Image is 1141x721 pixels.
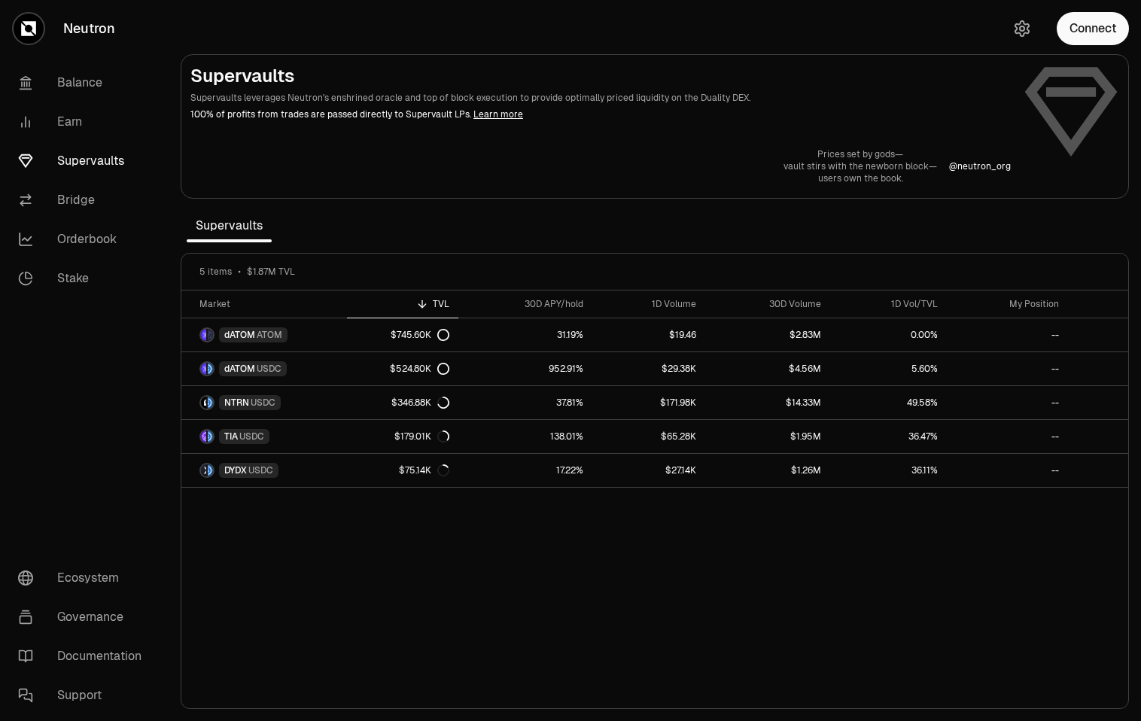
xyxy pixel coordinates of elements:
div: $179.01K [394,430,449,443]
a: $745.60K [347,318,458,351]
span: $1.87M TVL [247,266,295,278]
a: 49.58% [830,386,947,419]
img: DYDX Logo [201,464,206,476]
div: 1D Volume [601,298,697,310]
a: -- [947,386,1068,419]
a: $524.80K [347,352,458,385]
a: TIA LogoUSDC LogoTIAUSDC [181,420,347,453]
a: -- [947,454,1068,487]
a: $14.33M [705,386,829,419]
a: 36.47% [830,420,947,453]
a: Balance [6,63,163,102]
span: USDC [257,363,281,375]
a: dATOM LogoUSDC LogodATOMUSDC [181,352,347,385]
img: USDC Logo [208,363,213,375]
a: 952.91% [458,352,592,385]
a: Support [6,676,163,715]
div: $75.14K [399,464,449,476]
div: 1D Vol/TVL [839,298,938,310]
a: $27.14K [592,454,706,487]
a: 138.01% [458,420,592,453]
span: USDC [239,430,264,443]
span: NTRN [224,397,249,409]
p: Prices set by gods— [783,148,937,160]
a: 36.11% [830,454,947,487]
a: $2.83M [705,318,829,351]
a: @neutron_org [949,160,1011,172]
span: ATOM [257,329,282,341]
img: USDC Logo [208,430,213,443]
p: @ neutron_org [949,160,1011,172]
a: $1.95M [705,420,829,453]
a: -- [947,420,1068,453]
a: Supervaults [6,141,163,181]
span: Supervaults [187,211,272,241]
img: TIA Logo [201,430,206,443]
div: Market [199,298,338,310]
div: 30D APY/hold [467,298,583,310]
a: Documentation [6,637,163,676]
a: $19.46 [592,318,706,351]
span: USDC [248,464,273,476]
a: 0.00% [830,318,947,351]
span: USDC [251,397,275,409]
a: DYDX LogoUSDC LogoDYDXUSDC [181,454,347,487]
div: $346.88K [391,397,449,409]
p: vault stirs with the newborn block— [783,160,937,172]
div: 30D Volume [714,298,820,310]
img: NTRN Logo [201,397,206,409]
a: $179.01K [347,420,458,453]
a: $171.98K [592,386,706,419]
p: Supervaults leverages Neutron's enshrined oracle and top of block execution to provide optimally ... [190,91,1011,105]
a: -- [947,352,1068,385]
a: Governance [6,598,163,637]
a: Bridge [6,181,163,220]
img: dATOM Logo [201,329,206,341]
img: USDC Logo [208,464,213,476]
a: $75.14K [347,454,458,487]
h2: Supervaults [190,64,1011,88]
p: 100% of profits from trades are passed directly to Supervault LPs. [190,108,1011,121]
a: $65.28K [592,420,706,453]
a: 31.19% [458,318,592,351]
button: Connect [1057,12,1129,45]
a: NTRN LogoUSDC LogoNTRNUSDC [181,386,347,419]
span: DYDX [224,464,247,476]
a: 5.60% [830,352,947,385]
div: $745.60K [391,329,449,341]
a: Stake [6,259,163,298]
a: 37.81% [458,386,592,419]
img: USDC Logo [208,397,213,409]
a: Learn more [473,108,523,120]
img: ATOM Logo [208,329,213,341]
span: TIA [224,430,238,443]
a: dATOM LogoATOM LogodATOMATOM [181,318,347,351]
div: My Position [956,298,1059,310]
p: users own the book. [783,172,937,184]
a: $29.38K [592,352,706,385]
a: $346.88K [347,386,458,419]
a: Ecosystem [6,558,163,598]
div: $524.80K [390,363,449,375]
img: dATOM Logo [201,363,206,375]
a: $1.26M [705,454,829,487]
span: 5 items [199,266,232,278]
a: Orderbook [6,220,163,259]
a: -- [947,318,1068,351]
a: 17.22% [458,454,592,487]
a: Earn [6,102,163,141]
div: TVL [356,298,449,310]
a: $4.56M [705,352,829,385]
a: Prices set by gods—vault stirs with the newborn block—users own the book. [783,148,937,184]
span: dATOM [224,329,255,341]
span: dATOM [224,363,255,375]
